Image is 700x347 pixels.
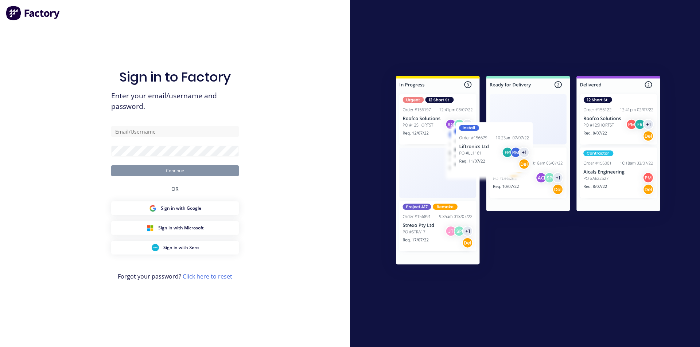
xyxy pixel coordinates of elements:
a: Click here to reset [183,272,232,280]
span: Sign in with Microsoft [158,225,204,231]
button: Google Sign inSign in with Google [111,201,239,215]
button: Continue [111,165,239,176]
button: Xero Sign inSign in with Xero [111,241,239,255]
span: Sign in with Xero [163,244,199,251]
span: Sign in with Google [161,205,201,212]
button: Microsoft Sign inSign in with Microsoft [111,221,239,235]
img: Sign in [380,61,676,282]
img: Microsoft Sign in [147,224,154,232]
img: Factory [6,6,61,20]
div: OR [171,176,179,201]
input: Email/Username [111,126,239,137]
span: Forgot your password? [118,272,232,281]
img: Google Sign in [149,205,156,212]
span: Enter your email/username and password. [111,91,239,112]
h1: Sign in to Factory [119,69,231,85]
img: Xero Sign in [152,244,159,251]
